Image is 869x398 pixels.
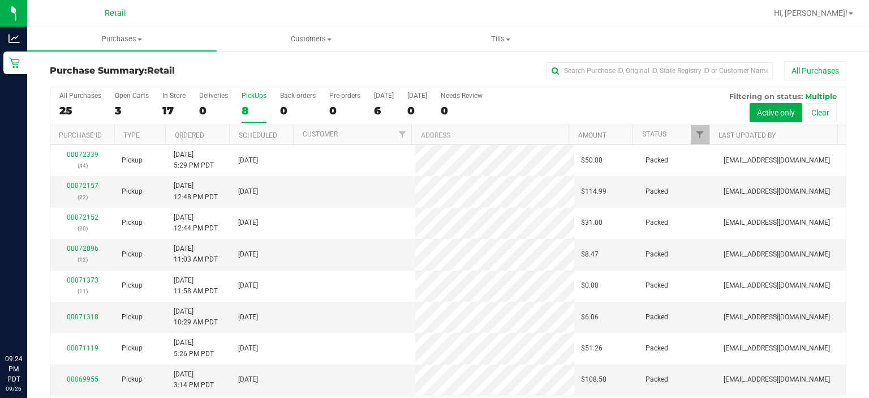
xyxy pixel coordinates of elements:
[174,369,214,391] span: [DATE] 3:14 PM PDT
[646,186,668,197] span: Packed
[50,66,315,76] h3: Purchase Summary:
[238,249,258,260] span: [DATE]
[724,280,830,291] span: [EMAIL_ADDRESS][DOMAIN_NAME]
[174,181,218,202] span: [DATE] 12:48 PM PDT
[174,337,214,359] span: [DATE] 5:26 PM PDT
[5,354,22,384] p: 09:24 PM PDT
[238,374,258,385] span: [DATE]
[59,92,101,100] div: All Purchases
[646,249,668,260] span: Packed
[238,280,258,291] span: [DATE]
[239,131,277,139] a: Scheduled
[67,375,98,383] a: 00069955
[724,312,830,323] span: [EMAIL_ADDRESS][DOMAIN_NAME]
[280,92,316,100] div: Back-orders
[11,307,45,341] iframe: Resource center
[581,186,606,197] span: $114.99
[646,155,668,166] span: Packed
[122,312,143,323] span: Pickup
[174,212,218,234] span: [DATE] 12:44 PM PDT
[67,213,98,221] a: 00072152
[729,92,803,101] span: Filtering on status:
[59,131,102,139] a: Purchase ID
[407,104,427,117] div: 0
[581,343,603,354] span: $51.26
[147,65,175,76] span: Retail
[329,92,360,100] div: Pre-orders
[374,104,394,117] div: 6
[175,131,204,139] a: Ordered
[67,344,98,352] a: 00071119
[646,280,668,291] span: Packed
[581,155,603,166] span: $50.00
[578,131,606,139] a: Amount
[238,343,258,354] span: [DATE]
[217,27,406,51] a: Customers
[67,313,98,321] a: 00071318
[238,217,258,228] span: [DATE]
[174,243,218,265] span: [DATE] 11:03 AM PDT
[750,103,802,122] button: Active only
[407,34,595,44] span: Tills
[57,192,108,203] p: (22)
[27,27,217,51] a: Purchases
[581,280,599,291] span: $0.00
[646,374,668,385] span: Packed
[67,182,98,190] a: 00072157
[784,61,846,80] button: All Purchases
[238,186,258,197] span: [DATE]
[242,92,266,100] div: PickUps
[646,343,668,354] span: Packed
[27,34,217,44] span: Purchases
[441,92,483,100] div: Needs Review
[123,131,140,139] a: Type
[646,312,668,323] span: Packed
[174,306,218,328] span: [DATE] 10:29 AM PDT
[581,249,599,260] span: $8.47
[238,155,258,166] span: [DATE]
[162,92,186,100] div: In Store
[199,92,228,100] div: Deliveries
[393,125,411,144] a: Filter
[724,374,830,385] span: [EMAIL_ADDRESS][DOMAIN_NAME]
[67,151,98,159] a: 00072339
[59,104,101,117] div: 25
[691,125,709,144] a: Filter
[8,57,20,69] inline-svg: Retail
[115,92,149,100] div: Open Carts
[724,155,830,166] span: [EMAIL_ADDRESS][DOMAIN_NAME]
[57,160,108,171] p: (44)
[5,384,22,393] p: 09/26
[67,276,98,284] a: 00071373
[8,33,20,44] inline-svg: Analytics
[57,254,108,265] p: (12)
[719,131,776,139] a: Last Updated By
[642,130,666,138] a: Status
[57,286,108,297] p: (11)
[67,245,98,253] a: 00072096
[303,130,338,138] a: Customer
[122,374,143,385] span: Pickup
[105,8,126,18] span: Retail
[57,223,108,234] p: (20)
[122,280,143,291] span: Pickup
[724,186,830,197] span: [EMAIL_ADDRESS][DOMAIN_NAME]
[122,249,143,260] span: Pickup
[646,217,668,228] span: Packed
[374,92,394,100] div: [DATE]
[217,34,406,44] span: Customers
[581,217,603,228] span: $31.00
[774,8,848,18] span: Hi, [PERSON_NAME]!
[411,125,569,145] th: Address
[804,103,837,122] button: Clear
[122,217,143,228] span: Pickup
[122,186,143,197] span: Pickup
[162,104,186,117] div: 17
[122,155,143,166] span: Pickup
[174,149,214,171] span: [DATE] 5:29 PM PDT
[724,343,830,354] span: [EMAIL_ADDRESS][DOMAIN_NAME]
[199,104,228,117] div: 0
[407,92,427,100] div: [DATE]
[724,217,830,228] span: [EMAIL_ADDRESS][DOMAIN_NAME]
[581,374,606,385] span: $108.58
